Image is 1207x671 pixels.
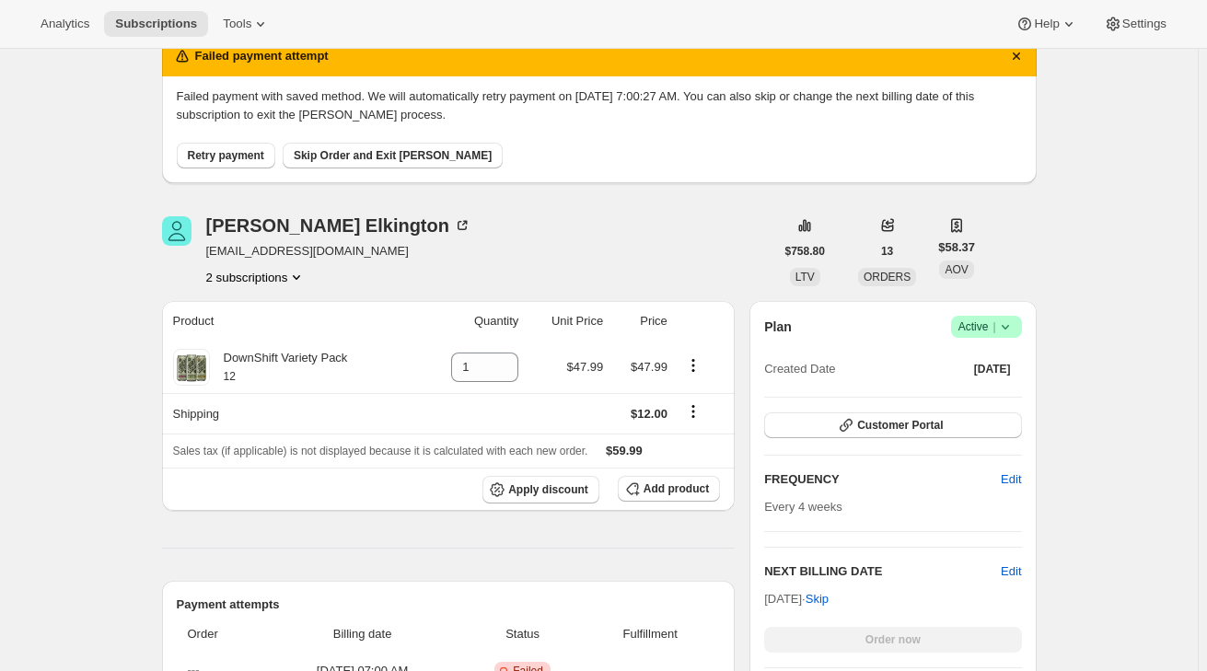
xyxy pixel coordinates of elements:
th: Order [177,614,266,654]
img: product img [173,349,210,386]
span: [EMAIL_ADDRESS][DOMAIN_NAME] [206,242,471,260]
button: Apply discount [482,476,599,503]
span: $758.80 [785,244,825,259]
span: Status [465,625,580,643]
span: Settings [1122,17,1166,31]
th: Quantity [419,301,524,341]
span: Every 4 weeks [764,500,842,514]
button: Retry payment [177,143,275,168]
span: LTV [795,271,815,283]
span: | [992,319,995,334]
span: Apply discount [508,482,588,497]
span: Created Date [764,360,835,378]
button: 13 [870,238,904,264]
span: Skip Order and Exit [PERSON_NAME] [294,148,492,163]
span: Add product [644,481,709,496]
span: [DATE] · [764,592,829,606]
button: Edit [1001,562,1021,581]
div: DownShift Variety Pack [210,349,348,386]
div: [PERSON_NAME] Elkington [206,216,471,235]
button: Settings [1093,11,1178,37]
span: Skip [806,590,829,608]
h2: FREQUENCY [764,470,1001,489]
span: Billing date [271,625,454,643]
button: [DATE] [963,356,1022,382]
th: Product [162,301,420,341]
th: Unit Price [524,301,609,341]
button: Add product [618,476,720,502]
span: Tools [223,17,251,31]
button: Help [1004,11,1088,37]
span: $47.99 [631,360,667,374]
h2: Payment attempts [177,596,721,614]
span: $59.99 [606,444,643,457]
span: $58.37 [938,238,975,257]
span: [DATE] [974,362,1011,376]
span: Help [1034,17,1059,31]
button: Skip [795,584,840,614]
span: Sales tax (if applicable) is not displayed because it is calculated with each new order. [173,445,588,457]
span: $12.00 [631,407,667,421]
button: Shipping actions [679,401,708,422]
button: $758.80 [774,238,836,264]
span: Fulfillment [591,625,709,643]
span: Active [958,318,1015,336]
span: $47.99 [566,360,603,374]
th: Price [609,301,673,341]
th: Shipping [162,393,420,434]
h2: Failed payment attempt [195,47,329,65]
span: AOV [945,263,968,276]
button: Product actions [206,268,307,286]
button: Skip Order and Exit [PERSON_NAME] [283,143,503,168]
span: 13 [881,244,893,259]
small: 12 [224,370,236,383]
button: Subscriptions [104,11,208,37]
span: Analytics [41,17,89,31]
button: Customer Portal [764,412,1021,438]
span: Subscriptions [115,17,197,31]
span: Richard Elkington [162,216,191,246]
h2: NEXT BILLING DATE [764,562,1001,581]
span: Edit [1001,470,1021,489]
span: ORDERS [864,271,911,283]
span: Customer Portal [857,418,943,433]
button: Product actions [679,355,708,376]
p: Failed payment with saved method. We will automatically retry payment on [DATE] 7:00:27 AM. You c... [177,87,1022,124]
h2: Plan [764,318,792,336]
button: Analytics [29,11,100,37]
button: Edit [990,465,1032,494]
button: Dismiss notification [1004,43,1029,69]
span: Retry payment [188,148,264,163]
button: Tools [212,11,281,37]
